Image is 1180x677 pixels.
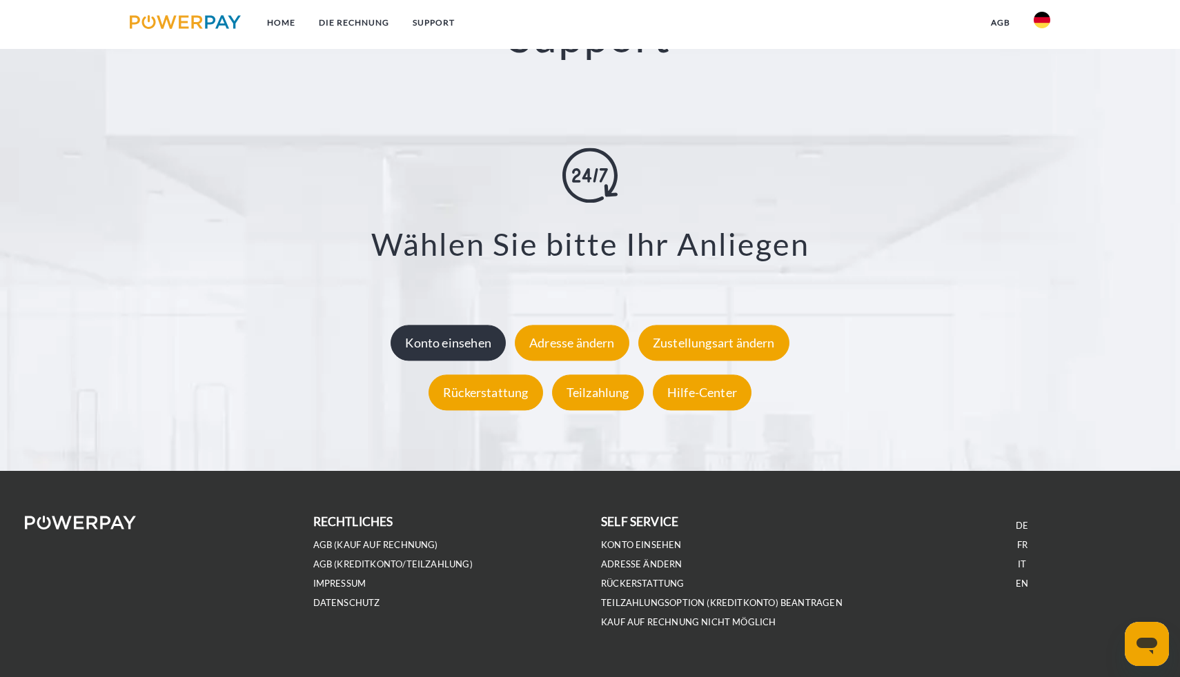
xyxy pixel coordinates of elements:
div: Konto einsehen [391,325,506,361]
a: Adresse ändern [511,335,633,350]
a: agb [979,10,1022,35]
b: rechtliches [313,514,393,529]
div: Hilfe-Center [653,374,751,410]
a: Teilzahlung [549,385,647,400]
img: de [1034,12,1050,28]
a: AGB (Kauf auf Rechnung) [313,539,438,551]
a: EN [1016,578,1028,589]
a: Konto einsehen [601,539,682,551]
div: Adresse ändern [515,325,629,361]
b: self service [601,514,678,529]
a: Zustellungsart ändern [635,335,793,350]
h3: Wählen Sie bitte Ihr Anliegen [77,225,1104,263]
img: logo-powerpay.svg [130,15,241,29]
a: Kauf auf Rechnung nicht möglich [601,616,776,628]
a: Teilzahlungsoption (KREDITKONTO) beantragen [601,597,843,609]
a: Konto einsehen [387,335,509,350]
a: Adresse ändern [601,558,682,570]
img: online-shopping.svg [562,148,618,203]
a: DE [1016,520,1028,532]
img: logo-powerpay-white.svg [25,516,136,529]
div: Rückerstattung [429,374,543,410]
a: Home [255,10,307,35]
a: Hilfe-Center [649,385,755,400]
a: Rückerstattung [425,385,547,400]
a: SUPPORT [401,10,466,35]
a: DATENSCHUTZ [313,597,380,609]
a: Rückerstattung [601,578,685,589]
a: DIE RECHNUNG [307,10,401,35]
a: IMPRESSUM [313,578,366,589]
div: Zustellungsart ändern [638,325,789,361]
iframe: Schaltfläche zum Öffnen des Messaging-Fensters [1125,622,1169,666]
div: Teilzahlung [552,374,644,410]
a: FR [1017,539,1027,551]
a: IT [1018,558,1026,570]
a: AGB (Kreditkonto/Teilzahlung) [313,558,473,570]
